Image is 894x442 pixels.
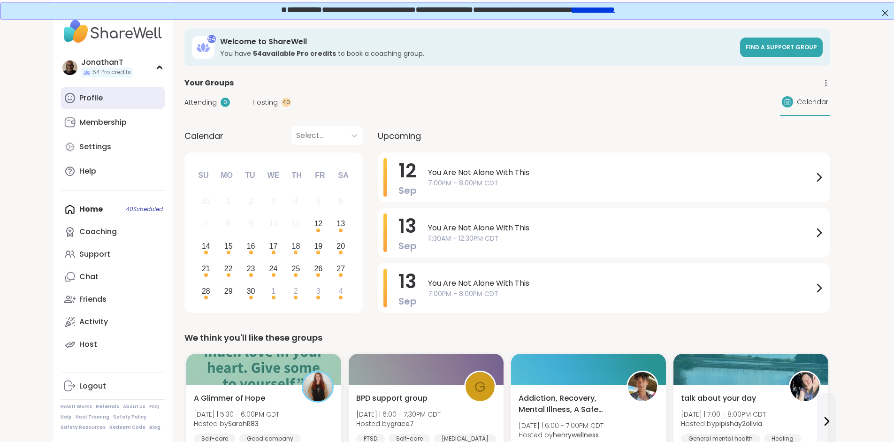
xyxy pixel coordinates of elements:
div: Fr [310,165,330,186]
div: 5 [316,195,321,207]
span: Hosted by [194,419,279,428]
div: 15 [224,240,233,252]
b: grace7 [390,419,414,428]
span: [DATE] | 7:00 - 8:00PM CDT [681,410,766,419]
div: Not available Friday, September 5th, 2025 [308,191,329,212]
div: 1 [226,195,230,207]
span: Calendar [184,130,223,142]
div: 0 [221,98,230,107]
div: 3 [316,285,321,297]
div: Choose Sunday, September 21st, 2025 [196,259,216,279]
b: henrywellness [553,430,599,440]
a: Help [61,414,72,420]
div: 21 [202,262,210,275]
div: Activity [79,317,108,327]
div: 6 [339,195,343,207]
span: You Are Not Alone With This [428,278,813,289]
span: BPD support group [356,393,428,404]
div: 40 [282,98,291,107]
div: Not available Thursday, September 11th, 2025 [286,214,306,234]
a: About Us [123,404,145,410]
div: Not available Wednesday, September 10th, 2025 [263,214,283,234]
span: Your Groups [184,77,234,89]
b: pipishay2olivia [715,419,762,428]
span: You Are Not Alone With This [428,167,813,178]
span: Sep [398,295,417,308]
div: 11 [292,217,300,230]
img: henrywellness [628,372,657,401]
div: 1 [271,285,275,297]
span: Hosted by [356,419,441,428]
div: 9 [249,217,253,230]
span: 7:00PM - 8:00PM CDT [428,289,813,299]
a: Host Training [76,414,109,420]
span: Find a support group [746,43,817,51]
a: Help [61,160,165,183]
div: Not available Saturday, September 6th, 2025 [331,191,351,212]
div: 2 [249,195,253,207]
div: 19 [314,240,322,252]
span: Sep [398,239,417,252]
div: 17 [269,240,278,252]
div: Choose Saturday, October 4th, 2025 [331,281,351,301]
div: 10 [269,217,278,230]
span: Attending [184,98,217,107]
div: Choose Friday, September 12th, 2025 [308,214,329,234]
div: Choose Thursday, September 18th, 2025 [286,236,306,257]
span: Hosting [252,98,278,107]
div: Logout [79,381,106,391]
div: Coaching [79,227,117,237]
div: 3 [271,195,275,207]
div: Settings [79,142,111,152]
div: Choose Wednesday, September 24th, 2025 [263,259,283,279]
span: You Are Not Alone With This [428,222,813,234]
div: Sa [333,165,353,186]
span: g [474,376,486,398]
div: Su [193,165,214,186]
a: Friends [61,288,165,311]
div: Choose Sunday, September 28th, 2025 [196,281,216,301]
div: Choose Monday, September 22nd, 2025 [218,259,238,279]
div: 24 [269,262,278,275]
div: Membership [79,117,127,128]
div: Choose Friday, September 19th, 2025 [308,236,329,257]
span: 54 Pro credits [92,69,131,76]
div: 4 [339,285,343,297]
div: JonathanT [81,57,133,68]
div: Choose Wednesday, September 17th, 2025 [263,236,283,257]
div: Choose Monday, September 29th, 2025 [218,281,238,301]
div: Mo [216,165,237,186]
span: Addiction, Recovery, Mental Illness, A Safe Space [519,393,616,415]
a: Redeem Code [109,424,145,431]
span: A Glimmer of Hope [194,393,265,404]
div: 12 [314,217,322,230]
a: Coaching [61,221,165,243]
div: Choose Friday, September 26th, 2025 [308,259,329,279]
div: 28 [202,285,210,297]
span: Upcoming [378,130,421,142]
div: Choose Wednesday, October 1st, 2025 [263,281,283,301]
span: talk about your day [681,393,756,404]
div: Support [79,249,110,259]
span: 13 [398,213,416,239]
span: Sep [398,184,417,197]
img: ShareWell Nav Logo [61,15,165,48]
img: JonathanT [62,60,77,75]
div: 16 [247,240,255,252]
span: [DATE] | 6:00 - 7:00PM CDT [519,421,604,430]
span: [DATE] | 6:00 - 7:30PM CDT [356,410,441,419]
span: Calendar [797,97,828,107]
div: 27 [336,262,345,275]
a: FAQ [149,404,159,410]
a: Safety Resources [61,424,106,431]
div: 8 [226,217,230,230]
div: month 2025-09 [195,190,352,302]
span: Hosted by [681,419,766,428]
a: Activity [61,311,165,333]
div: 26 [314,262,322,275]
a: Blog [149,424,160,431]
div: Not available Wednesday, September 3rd, 2025 [263,191,283,212]
div: Choose Sunday, September 14th, 2025 [196,236,216,257]
a: Host [61,333,165,356]
a: Support [61,243,165,266]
